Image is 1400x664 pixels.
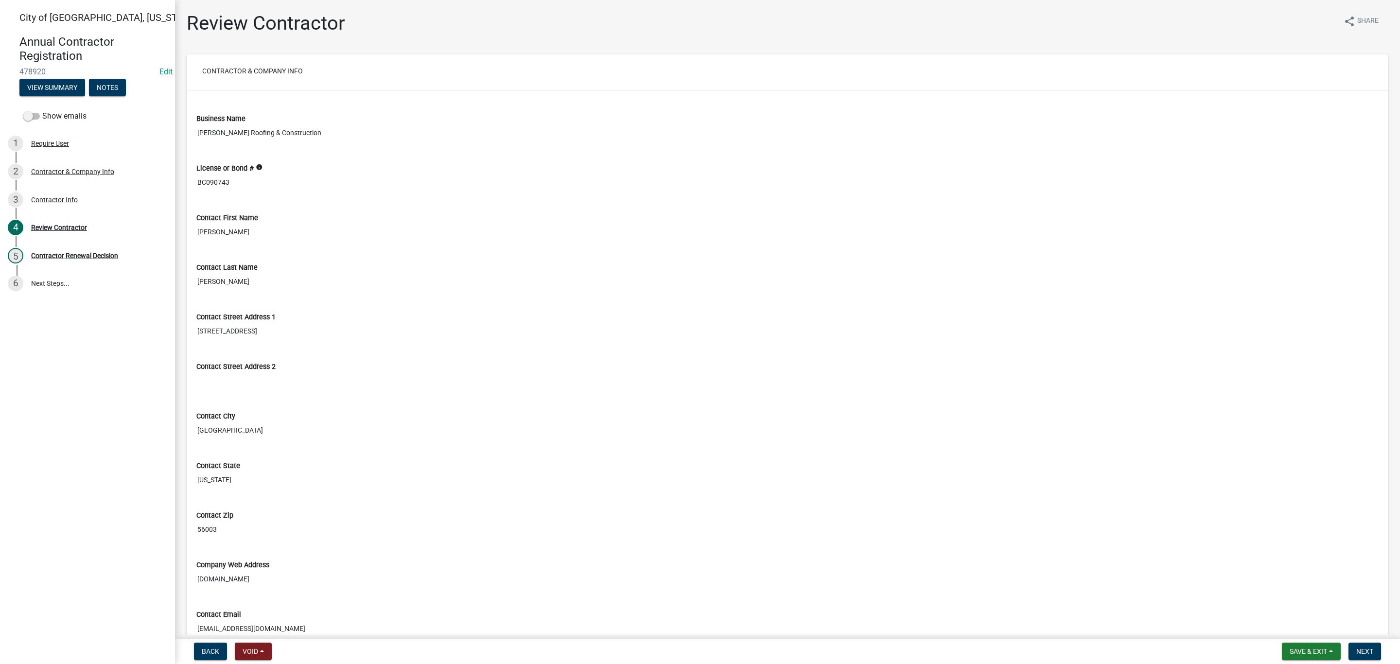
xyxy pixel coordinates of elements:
button: Next [1348,643,1381,660]
label: Contact Street Address 2 [196,364,276,370]
i: info [256,164,262,171]
label: Contact Street Address 1 [196,314,276,321]
i: share [1344,16,1355,27]
label: Company Web Address [196,562,269,569]
div: Contractor Renewal Decision [31,252,118,259]
label: License or Bond # [196,165,254,172]
button: Back [194,643,227,660]
div: 5 [8,248,23,263]
span: Save & Exit [1290,647,1327,655]
label: Contact First Name [196,215,258,222]
label: Contact City [196,413,235,420]
label: Contact State [196,463,240,470]
div: 2 [8,164,23,179]
span: Void [243,647,258,655]
label: Contact Last Name [196,264,258,271]
span: Share [1357,16,1379,27]
span: Next [1356,647,1373,655]
div: Contractor & Company Info [31,168,114,175]
button: Contractor & Company Info [194,62,311,80]
span: 478920 [19,67,156,76]
button: View Summary [19,79,85,96]
h4: Annual Contractor Registration [19,35,167,63]
span: Back [202,647,219,655]
div: Require User [31,140,69,147]
a: Edit [159,67,173,76]
div: Contractor Info [31,196,78,203]
label: Contact Email [196,612,241,618]
wm-modal-confirm: Summary [19,84,85,92]
button: Save & Exit [1282,643,1341,660]
div: 1 [8,136,23,151]
wm-modal-confirm: Edit Application Number [159,67,173,76]
h1: Review Contractor [187,12,345,35]
label: Business Name [196,116,245,122]
wm-modal-confirm: Notes [89,84,126,92]
button: shareShare [1336,12,1386,31]
div: Review Contractor [31,224,87,231]
button: Void [235,643,272,660]
div: 4 [8,220,23,235]
label: Contact Zip [196,512,233,519]
label: Show emails [23,110,87,122]
span: City of [GEOGRAPHIC_DATA], [US_STATE] [19,12,196,23]
button: Notes [89,79,126,96]
div: 6 [8,276,23,291]
div: 3 [8,192,23,208]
